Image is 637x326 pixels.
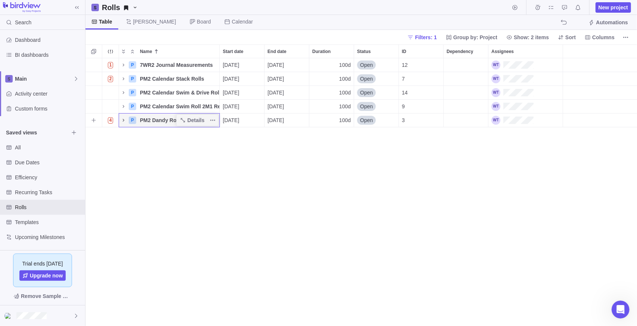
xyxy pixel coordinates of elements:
span: [DATE] [223,103,239,110]
span: Start timer [510,2,520,13]
span: The action will be undone: changing the project dates [559,17,569,28]
span: [DATE] [268,117,284,124]
span: Rolls [99,2,141,13]
div: End date [265,45,309,58]
img: Show [4,313,13,319]
span: Browse views [69,127,79,138]
span: Recurring Tasks [15,189,82,196]
span: Number of activities at risk [105,115,116,125]
span: 12 [402,61,408,69]
span: Calendar [232,18,253,25]
div: 9 [399,100,443,113]
div: Duration [309,114,354,127]
span: 100d [339,103,351,110]
span: Saved views [6,129,69,136]
span: 2 [108,76,113,82]
div: Open [354,114,399,127]
div: Trouble indication [102,114,119,127]
span: Dependency [447,48,473,55]
span: Approval requests [559,2,570,13]
span: 100d [339,75,351,83]
span: [DATE] [268,61,284,69]
span: Filters: 1 [415,34,437,41]
div: Assignees [488,72,563,86]
div: Wyatt Trostle [491,60,500,69]
div: Dependency [444,45,488,58]
div: Status [354,114,399,127]
div: Name [119,114,220,127]
div: End date [265,72,309,86]
span: Details [177,115,207,125]
div: Trouble indication [102,72,119,86]
span: More actions [621,32,631,43]
div: 14 [399,86,443,99]
div: PM2 Dandy Roll 184S75-108 [137,114,219,127]
span: 100d [339,61,351,69]
span: Rolls [15,204,82,211]
span: Efficiency [15,174,82,181]
span: Upgrade now [30,272,63,279]
span: BI dashboards [15,51,82,59]
span: ID [402,48,406,55]
span: Show: 2 items [514,34,549,41]
div: Start date [220,72,265,86]
span: Trial ends [DATE] [22,260,63,267]
span: Columns [592,34,615,41]
span: New project [596,2,631,13]
span: 7WR2 Journal Measurements [140,61,213,69]
span: 100d [339,117,351,124]
span: Search [15,19,31,26]
span: Show: 2 items [503,32,552,43]
span: Assignees [491,48,514,55]
span: Upcoming Milestones [15,233,82,241]
div: Assignees [488,86,563,100]
span: 9 [402,103,405,110]
div: Name [119,100,220,114]
div: End date [265,58,309,72]
div: Name [137,45,219,58]
span: Board [197,18,211,25]
div: Open [354,58,399,72]
span: [DATE] [223,89,239,96]
div: Duration [309,58,354,72]
span: Details [187,117,204,124]
div: Start date [220,100,265,114]
span: Table [99,18,112,25]
div: Trouble indication [102,100,119,114]
span: Notifications [573,2,583,13]
iframe: Intercom live chat [612,301,630,319]
span: [DATE] [223,75,239,83]
span: 7 [402,75,405,83]
span: PM2 Calendar Swim Roll 2M1 Replacement [140,103,219,110]
div: Start date [220,58,265,72]
span: Due Dates [15,159,82,166]
span: End date [268,48,287,55]
span: Open [360,103,373,110]
div: 7WR2 Journal Measurements [137,58,219,72]
span: New project [599,4,628,11]
div: Status [354,100,399,114]
span: Remove Sample Data [6,290,79,302]
span: Name [140,48,152,55]
div: End date [265,114,309,127]
span: Collapse [128,46,137,57]
div: P [129,117,136,124]
span: Open [360,117,373,124]
div: Dependency [444,114,488,127]
div: Wyatt Trostle [491,116,500,125]
div: Dependency [444,58,488,72]
span: [DATE] [268,103,284,110]
span: Time logs [533,2,543,13]
div: PM2 Calendar Swim Roll 2M1 Replacement [137,100,219,113]
div: Assignees [488,100,563,114]
span: Expand [119,46,128,57]
span: 4 [108,117,113,124]
div: Open [354,72,399,86]
span: Number of activities at risk [105,74,116,84]
div: P [129,61,136,69]
div: Name [119,72,220,86]
div: ID [399,72,444,86]
span: [DATE] [223,117,239,124]
div: Wyatt Trostle [491,102,500,111]
span: Activity center [15,90,82,97]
